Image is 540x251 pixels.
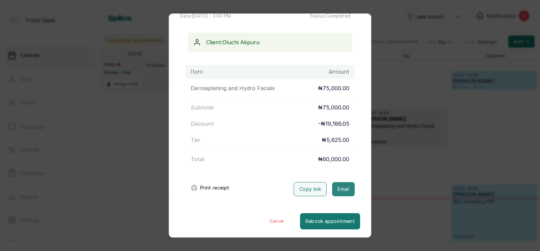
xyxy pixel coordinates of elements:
p: ₦5,625.00 [322,136,349,144]
p: Client: Oluchi Akpuru [206,38,347,46]
p: Discount [191,120,214,128]
p: ₦60,000.00 [318,155,349,163]
h1: Amount [329,68,349,76]
p: ₦75,000.00 [318,84,349,92]
button: Email [332,182,355,196]
button: Copy link [294,182,327,196]
h1: Item [191,68,203,76]
p: Dermaplaning and Hydro Facial x [191,84,275,92]
p: Tax [191,136,200,144]
p: Status: Completed [310,12,360,19]
button: Rebook appointment [300,213,360,229]
p: Total [191,155,204,163]
p: Date: [DATE] ・ 3:00 PM [180,12,231,19]
p: - ₦19,186.05 [318,120,349,128]
button: Cancel [253,213,300,229]
button: Print receipt [185,181,235,195]
p: Subtotal [191,103,214,111]
p: ₦75,000.00 [318,103,349,111]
